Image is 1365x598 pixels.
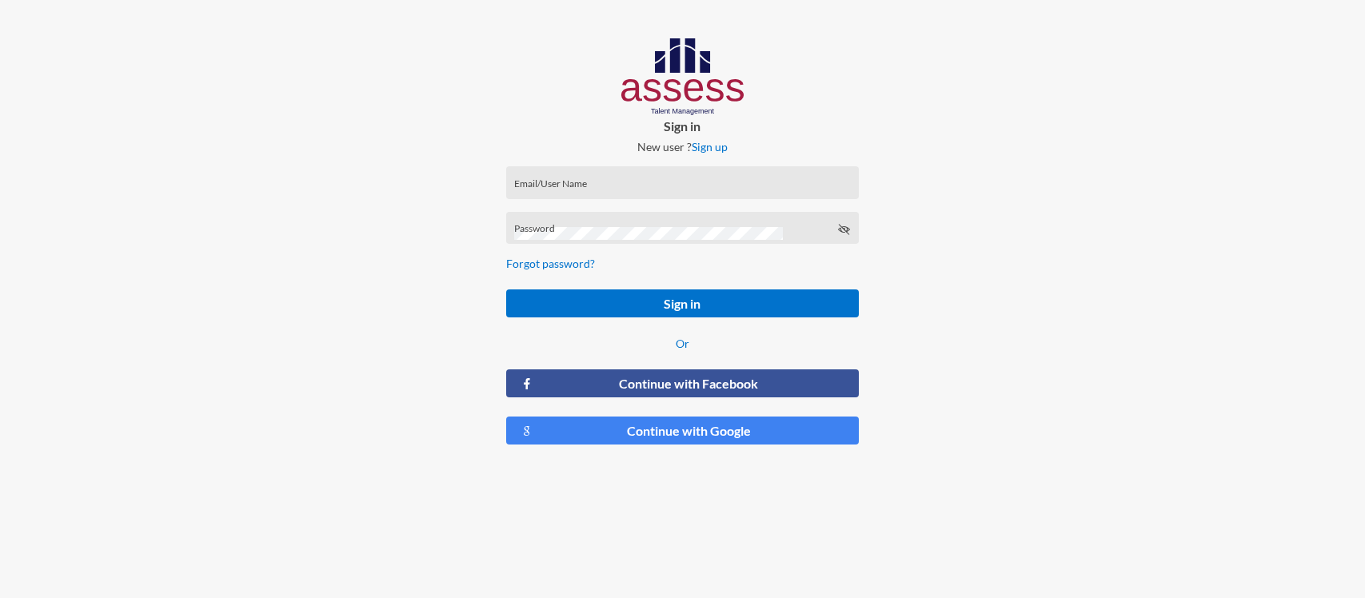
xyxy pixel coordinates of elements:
[493,118,872,134] p: Sign in
[493,140,872,153] p: New user ?
[506,289,859,317] button: Sign in
[621,38,744,115] img: AssessLogoo.svg
[506,417,859,445] button: Continue with Google
[506,337,859,350] p: Or
[506,369,859,397] button: Continue with Facebook
[692,140,728,153] a: Sign up
[506,257,595,270] a: Forgot password?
